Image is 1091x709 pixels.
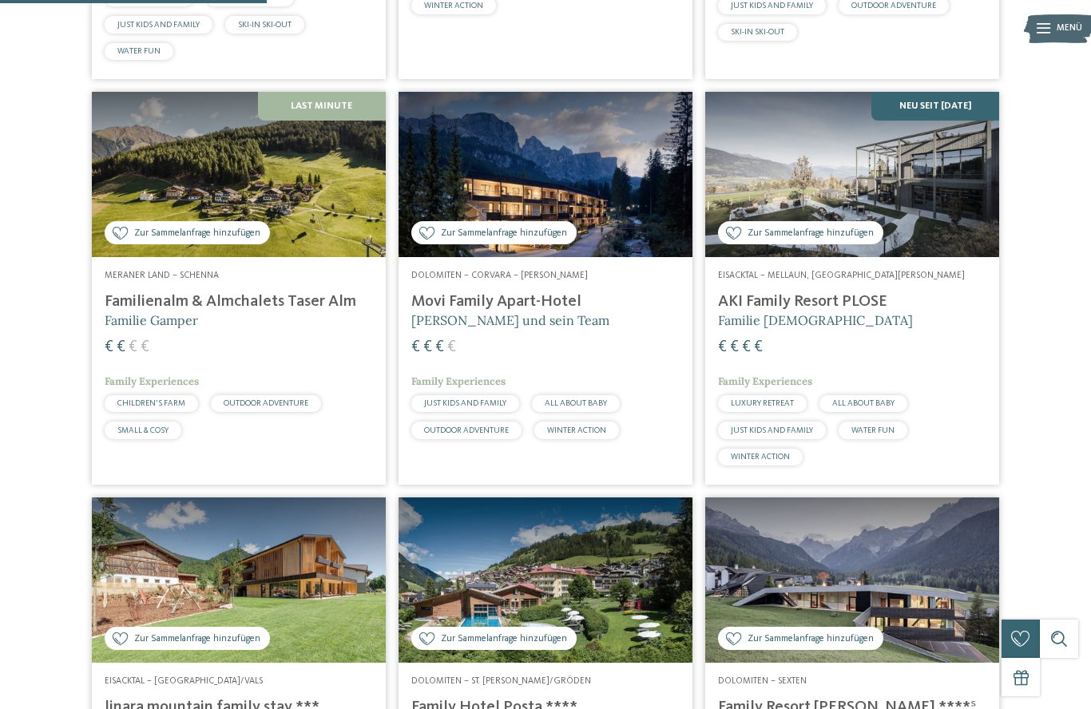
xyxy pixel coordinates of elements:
[117,399,185,407] span: CHILDREN’S FARM
[141,339,149,355] span: €
[705,92,999,485] a: Familienhotels gesucht? Hier findet ihr die besten! Zur Sammelanfrage hinzufügen NEU seit [DATE] ...
[731,399,794,407] span: LUXURY RETREAT
[411,339,420,355] span: €
[105,374,199,388] span: Family Experiences
[424,426,509,434] span: OUTDOOR ADVENTURE
[441,227,567,240] span: Zur Sammelanfrage hinzufügen
[742,339,751,355] span: €
[92,92,386,257] img: Familienhotels gesucht? Hier findet ihr die besten!
[754,339,763,355] span: €
[224,399,308,407] span: OUTDOOR ADVENTURE
[718,676,807,686] span: Dolomiten – Sexten
[424,399,506,407] span: JUST KIDS AND FAMILY
[730,339,739,355] span: €
[423,339,432,355] span: €
[832,399,895,407] span: ALL ABOUT BABY
[105,676,263,686] span: Eisacktal – [GEOGRAPHIC_DATA]/Vals
[105,271,219,280] span: Meraner Land – Schenna
[399,92,692,257] img: Familienhotels gesucht? Hier findet ihr die besten!
[134,227,260,240] span: Zur Sammelanfrage hinzufügen
[399,92,692,485] a: Familienhotels gesucht? Hier findet ihr die besten! Zur Sammelanfrage hinzufügen Dolomiten – Corv...
[238,21,292,29] span: SKI-IN SKI-OUT
[411,292,680,311] h4: Movi Family Apart-Hotel
[851,426,895,434] span: WATER FUN
[705,92,999,257] img: Familienhotels gesucht? Hier findet ihr die besten!
[411,312,609,328] span: [PERSON_NAME] und sein Team
[441,632,567,646] span: Zur Sammelanfrage hinzufügen
[731,28,784,36] span: SKI-IN SKI-OUT
[547,426,606,434] span: WINTER ACTION
[411,676,591,686] span: Dolomiten – St. [PERSON_NAME]/Gröden
[718,312,913,328] span: Familie [DEMOGRAPHIC_DATA]
[105,312,198,328] span: Familie Gamper
[424,2,483,10] span: WINTER ACTION
[435,339,444,355] span: €
[411,374,506,388] span: Family Experiences
[545,399,607,407] span: ALL ABOUT BABY
[129,339,137,355] span: €
[92,92,386,485] a: Familienhotels gesucht? Hier findet ihr die besten! Zur Sammelanfrage hinzufügen Last Minute Mera...
[399,497,692,663] img: Familienhotels gesucht? Hier findet ihr die besten!
[731,2,813,10] span: JUST KIDS AND FAMILY
[731,426,813,434] span: JUST KIDS AND FAMILY
[851,2,936,10] span: OUTDOOR ADVENTURE
[117,47,161,55] span: WATER FUN
[105,292,373,311] h4: Familienalm & Almchalets Taser Alm
[718,271,965,280] span: Eisacktal – Mellaun, [GEOGRAPHIC_DATA][PERSON_NAME]
[718,374,812,388] span: Family Experiences
[134,632,260,646] span: Zur Sammelanfrage hinzufügen
[718,292,986,311] h4: AKI Family Resort PLOSE
[447,339,456,355] span: €
[117,339,125,355] span: €
[705,497,999,663] img: Family Resort Rainer ****ˢ
[92,497,386,663] img: Familienhotels gesucht? Hier findet ihr die besten!
[411,271,588,280] span: Dolomiten – Corvara – [PERSON_NAME]
[105,339,113,355] span: €
[117,21,200,29] span: JUST KIDS AND FAMILY
[731,453,790,461] span: WINTER ACTION
[748,632,874,646] span: Zur Sammelanfrage hinzufügen
[718,339,727,355] span: €
[117,426,169,434] span: SMALL & COSY
[748,227,874,240] span: Zur Sammelanfrage hinzufügen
